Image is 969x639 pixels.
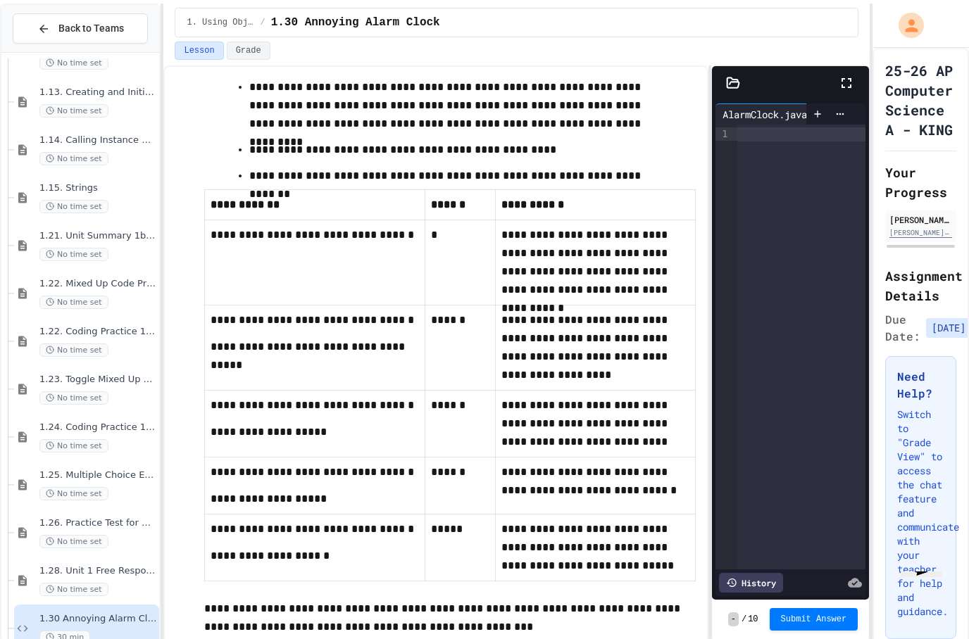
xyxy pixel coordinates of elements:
span: 1. Using Objects and Methods [187,13,254,25]
span: 1.30 Annoying Alarm Clock [39,609,156,621]
span: 1.13. Creating and Initializing Objects: Constructors [39,83,156,95]
div: History [719,569,783,589]
span: 1.21. Unit Summary 1b (1.7-1.15) [39,227,156,239]
span: 1.25. Multiple Choice Exercises for Unit 1b (1.9-1.15) [39,466,156,478]
div: My Account [884,6,927,38]
span: Due Date: [885,308,920,341]
span: Submit Answer [781,610,847,621]
span: No time set [39,436,108,449]
span: No time set [39,388,108,401]
div: [PERSON_NAME] [889,210,952,222]
span: 1.28. Unit 1 Free Response Question (FRQ) Practice [39,562,156,574]
h1: 25-26 AP Computer Science A - KING [885,57,956,136]
h3: Need Help? [897,365,944,398]
button: Submit Answer [770,605,858,627]
div: AlarmClock.java [715,103,814,118]
span: - [728,609,739,623]
button: Back to Teams [13,10,148,40]
iframe: chat widget [895,568,958,628]
p: Switch to "Grade View" to access the chat feature and communicate with your teacher for help and ... [897,404,944,615]
span: 1.26. Practice Test for Objects (1.12-1.14) [39,514,156,526]
div: 1 [715,124,730,137]
span: 1.23. Toggle Mixed Up or Write Code Practice 1b (1.7-1.15) [39,370,156,382]
span: No time set [39,340,108,353]
h2: Your Progress [885,159,956,198]
span: No time set [39,101,108,114]
button: Grade [227,38,270,56]
div: AlarmClock.java [715,100,832,121]
span: 1.15. Strings [39,179,156,191]
span: / [260,13,265,25]
span: 1.22. Mixed Up Code Practice 1b (1.7-1.15) [39,274,156,286]
span: 1.22. Coding Practice 1b (1.7-1.15) [39,322,156,334]
span: No time set [39,244,108,258]
span: 1.14. Calling Instance Methods [39,131,156,143]
span: No time set [39,53,108,66]
h2: Assignment Details [885,262,956,302]
span: 1.24. Coding Practice 1b (1.7-1.15) [39,418,156,430]
span: No time set [39,196,108,210]
span: 1.30 Annoying Alarm Clock [271,11,440,27]
span: No time set [39,292,108,305]
span: No time set [39,483,108,497]
span: Back to Teams [58,18,124,32]
span: / [742,610,746,621]
button: Lesson [175,38,223,56]
span: 10 [748,610,758,621]
span: No time set [39,531,108,545]
span: No time set [39,148,108,162]
span: No time set [39,579,108,593]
